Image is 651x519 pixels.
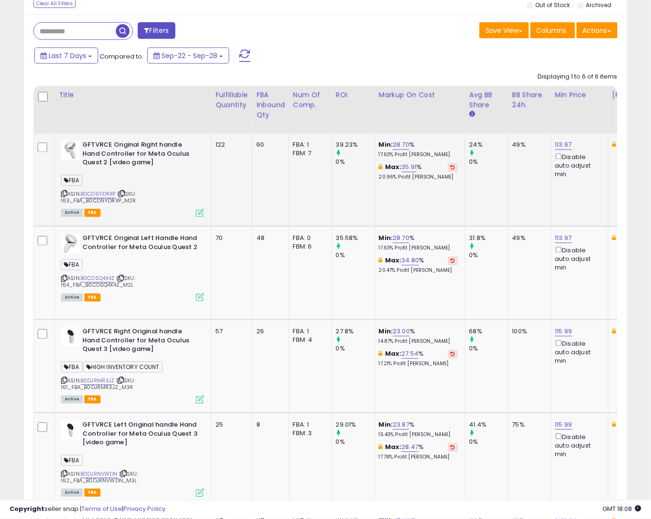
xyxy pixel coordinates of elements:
[61,421,80,440] img: 21U2KliTEPL._SL40_.jpg
[61,234,204,300] div: ASIN:
[61,275,135,289] span: | SKU: 164_FBA_B0CDSQ4X4Z_M2L
[379,234,458,252] div: %
[379,420,393,429] b: Min:
[256,421,282,429] div: 8
[379,454,458,461] p: 17.78% Profit [PERSON_NAME]
[61,377,135,391] span: | SKU: 161_FBA_B0DJRMR3JZ_M3R
[393,327,410,337] a: 23.00
[537,26,567,35] span: Columns
[293,421,325,429] div: FBA: 1
[512,141,544,150] div: 49%
[82,234,198,254] b: GFTVRCE Original Left Handle Hand Controller for Meta Oculus Quest 2
[61,209,83,217] span: All listings currently available for purchase on Amazon
[512,234,544,243] div: 49%
[215,234,245,243] div: 70
[59,90,207,100] div: Title
[379,257,458,274] div: %
[379,268,458,274] p: 20.47% Profit [PERSON_NAME]
[379,163,458,181] div: %
[81,470,118,479] a: B0DJRNVWDN
[84,209,101,217] span: FBA
[84,489,101,497] span: FBA
[162,51,217,60] span: Sep-22 - Sep-28
[293,141,325,150] div: FBA: 1
[379,421,458,439] div: %
[256,328,282,336] div: 26
[379,90,461,100] div: Markup on Cost
[469,328,508,336] div: 68%
[379,141,458,159] div: %
[215,421,245,429] div: 25
[530,22,575,39] button: Columns
[603,505,641,514] span: 2025-10-6 18:08 GMT
[336,90,371,100] div: ROI
[379,432,458,439] p: 15.43% Profit [PERSON_NAME]
[81,505,122,514] a: Terms of Use
[577,22,618,39] button: Actions
[49,51,86,60] span: Last 7 Days
[555,90,604,100] div: Min Price
[293,336,325,345] div: FBM: 4
[336,345,375,353] div: 0%
[293,243,325,251] div: FBM: 6
[336,251,375,260] div: 0%
[84,294,101,302] span: FBA
[293,234,325,243] div: FBA: 0
[10,505,165,514] div: seller snap | |
[34,48,98,64] button: Last 7 Days
[379,245,458,252] p: 17.63% Profit [PERSON_NAME]
[379,443,458,461] div: %
[402,349,419,359] a: 27.54
[512,421,544,429] div: 75%
[336,421,375,429] div: 29.01%
[293,150,325,158] div: FBM: 7
[379,350,458,368] div: %
[512,328,544,336] div: 100%
[385,443,402,452] b: Max:
[555,152,601,179] div: Disable auto adjust min
[10,505,44,514] strong: Copyright
[555,245,601,272] div: Disable auto adjust min
[336,234,375,243] div: 35.58%
[393,140,409,150] a: 28.70
[536,1,570,9] label: Out of Stock
[555,327,572,337] a: 115.99
[81,190,116,199] a: B0CD9YDRXP
[385,163,402,172] b: Max:
[555,432,601,459] div: Disable auto adjust min
[336,158,375,167] div: 0%
[215,328,245,336] div: 57
[469,141,508,150] div: 24%
[147,48,229,64] button: Sep-22 - Sep-28
[385,349,402,359] b: Max:
[215,90,248,110] div: Fulfillable Quantity
[256,141,282,150] div: 60
[375,86,465,134] th: The percentage added to the cost of goods (COGS) that forms the calculator for Min & Max prices.
[256,234,282,243] div: 48
[379,152,458,159] p: 17.63% Profit [PERSON_NAME]
[293,429,325,438] div: FBM: 3
[379,327,393,336] b: Min:
[82,328,198,357] b: GFTVRCE Right Original handle Hand Controller for Meta Oculus Quest 3 [video game]
[586,1,612,9] label: Archived
[379,339,458,345] p: 14.87% Profit [PERSON_NAME]
[385,256,402,265] b: Max:
[402,256,419,266] a: 34.80
[61,396,83,404] span: All listings currently available for purchase on Amazon
[555,420,572,430] a: 115.99
[61,294,83,302] span: All listings currently available for purchase on Amazon
[82,141,198,170] b: GFTVRCE Original Right handle Hand Controller for Meta Oculus Quest 2 [video game]
[512,90,547,110] div: BB Share 24h.
[82,421,198,450] b: GFTVRCE Left Original handle Hand Controller for Meta Oculus Quest 3 [video game]
[81,275,115,283] a: B0CDSQ4X4Z
[402,443,419,452] a: 28.47
[293,90,328,110] div: Num of Comp.
[61,141,204,216] div: ASIN:
[379,234,393,243] b: Min:
[538,72,618,81] div: Displaying 1 to 6 of 6 items
[379,361,458,368] p: 17.21% Profit [PERSON_NAME]
[84,396,101,404] span: FBA
[469,110,475,119] small: Avg BB Share.
[479,22,529,39] button: Save View
[402,163,417,172] a: 35.91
